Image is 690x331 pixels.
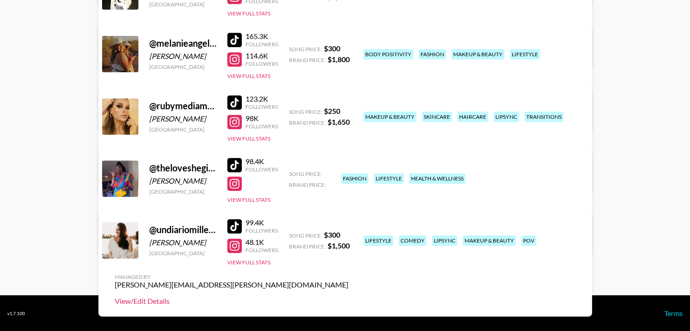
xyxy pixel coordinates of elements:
strong: $ 250 [324,107,340,115]
button: View Full Stats [227,135,270,142]
div: lifestyle [510,49,540,59]
span: Brand Price: [289,243,326,250]
div: Followers [245,123,278,130]
div: transitions [524,112,563,122]
div: Managed By [115,273,348,280]
button: View Full Stats [227,196,270,203]
div: 165.3K [245,32,278,41]
div: [PERSON_NAME] [149,52,216,61]
strong: $ 1,650 [328,117,350,126]
span: Brand Price: [289,119,326,126]
div: 48.1K [245,238,278,247]
div: [GEOGRAPHIC_DATA] [149,188,216,195]
div: health & wellness [409,173,465,184]
div: 98.4K [245,157,278,166]
span: Song Price: [289,170,322,177]
div: Followers [245,60,278,67]
div: [PERSON_NAME] [149,114,216,123]
strong: $ 300 [324,44,340,53]
div: skincare [422,112,452,122]
div: lipsync [494,112,519,122]
div: @ theloveshegives [149,162,216,174]
button: View Full Stats [227,259,270,266]
strong: $ 1,800 [328,55,350,63]
a: View/Edit Details [115,297,348,306]
span: Song Price: [289,46,322,53]
div: 114.6K [245,51,278,60]
div: @ melanieangelese [149,38,216,49]
div: comedy [399,235,426,246]
div: makeup & beauty [451,49,504,59]
div: lifestyle [374,173,404,184]
button: View Full Stats [227,10,270,17]
div: fashion [341,173,368,184]
div: [GEOGRAPHIC_DATA] [149,1,216,8]
div: @ undiariomillennial [149,224,216,235]
div: haircare [457,112,488,122]
div: Followers [245,103,278,110]
span: Brand Price: [289,181,326,188]
div: makeup & beauty [463,235,516,246]
div: fashion [419,49,446,59]
span: Brand Price: [289,57,326,63]
div: [GEOGRAPHIC_DATA] [149,126,216,133]
div: lipsync [432,235,457,246]
div: [PERSON_NAME][EMAIL_ADDRESS][PERSON_NAME][DOMAIN_NAME] [115,280,348,289]
div: [PERSON_NAME] [149,176,216,185]
a: Terms [664,309,683,317]
span: Song Price: [289,108,322,115]
div: lifestyle [363,235,393,246]
div: Followers [245,166,278,173]
div: Followers [245,247,278,253]
div: [GEOGRAPHIC_DATA] [149,250,216,257]
div: 98K [245,114,278,123]
div: Followers [245,227,278,234]
div: [PERSON_NAME] [149,238,216,247]
strong: $ 300 [324,230,340,239]
button: View Full Stats [227,73,270,79]
span: Song Price: [289,232,322,239]
div: pov [521,235,536,246]
div: makeup & beauty [363,112,416,122]
div: @ rubymediamakeup [149,100,216,112]
div: Followers [245,41,278,48]
div: 99.4K [245,218,278,227]
strong: $ 1,500 [328,241,350,250]
div: 123.2K [245,94,278,103]
div: v 1.7.100 [7,311,25,316]
div: [GEOGRAPHIC_DATA] [149,63,216,70]
div: body positivity [363,49,413,59]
